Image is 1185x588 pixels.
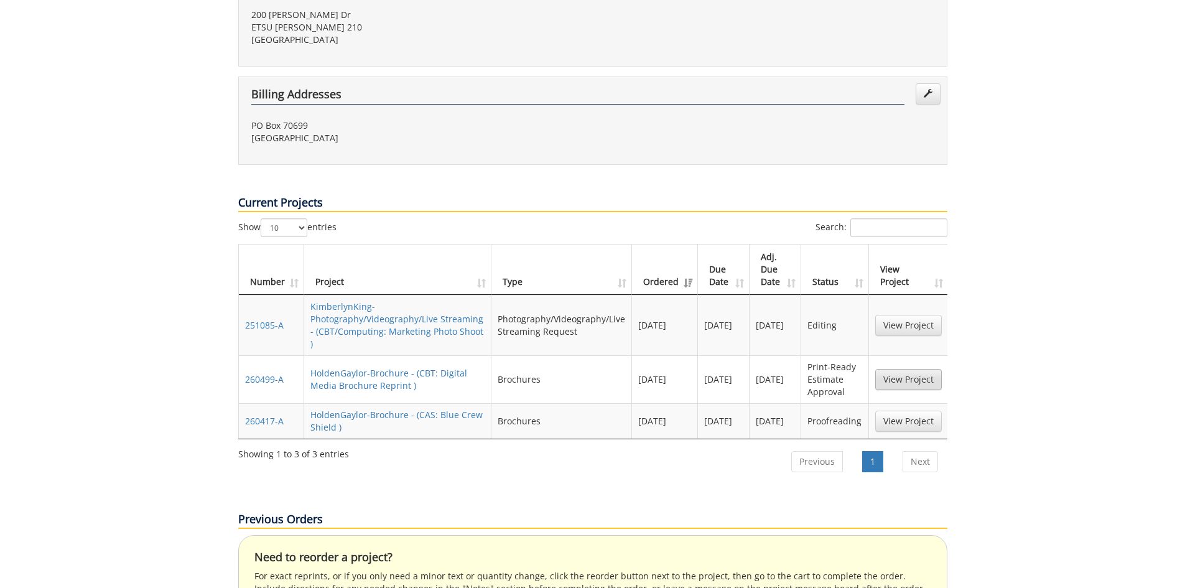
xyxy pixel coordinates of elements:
td: [DATE] [698,403,750,439]
p: Previous Orders [238,511,947,529]
p: 200 [PERSON_NAME] Dr [251,9,583,21]
th: Project: activate to sort column ascending [304,245,491,295]
td: Editing [801,295,868,355]
a: Previous [791,451,843,472]
th: Status: activate to sort column ascending [801,245,868,295]
td: Proofreading [801,403,868,439]
th: Adj. Due Date: activate to sort column ascending [750,245,801,295]
td: [DATE] [698,295,750,355]
a: Edit Addresses [916,83,941,105]
td: Brochures [491,403,632,439]
a: 251085-A [245,319,284,331]
a: 260499-A [245,373,284,385]
td: Print-Ready Estimate Approval [801,355,868,403]
label: Show entries [238,218,337,237]
a: 1 [862,451,883,472]
p: Current Projects [238,195,947,212]
td: [DATE] [698,355,750,403]
a: 260417-A [245,415,284,427]
td: [DATE] [750,403,801,439]
select: Showentries [261,218,307,237]
h4: Need to reorder a project? [254,551,931,564]
a: View Project [875,315,942,336]
a: HoldenGaylor-Brochure - (CBT: Digital Media Brochure Reprint ) [310,367,467,391]
td: [DATE] [632,295,698,355]
th: Number: activate to sort column ascending [239,245,304,295]
div: Showing 1 to 3 of 3 entries [238,443,349,460]
p: [GEOGRAPHIC_DATA] [251,132,583,144]
th: View Project: activate to sort column ascending [869,245,948,295]
h4: Billing Addresses [251,88,904,105]
td: [DATE] [632,355,698,403]
a: View Project [875,411,942,432]
a: Next [903,451,938,472]
td: [DATE] [750,355,801,403]
p: ETSU [PERSON_NAME] 210 [251,21,583,34]
th: Due Date: activate to sort column ascending [698,245,750,295]
a: HoldenGaylor-Brochure - (CAS: Blue Crew Shield ) [310,409,483,433]
td: [DATE] [632,403,698,439]
a: View Project [875,369,942,390]
label: Search: [816,218,947,237]
input: Search: [850,218,947,237]
th: Ordered: activate to sort column ascending [632,245,698,295]
th: Type: activate to sort column ascending [491,245,632,295]
td: Photography/Videography/Live Streaming Request [491,295,632,355]
td: [DATE] [750,295,801,355]
p: PO Box 70699 [251,119,583,132]
td: Brochures [491,355,632,403]
a: KimberlynKing-Photography/Videography/Live Streaming - (CBT/Computing: Marketing Photo Shoot ) [310,301,483,350]
p: [GEOGRAPHIC_DATA] [251,34,583,46]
